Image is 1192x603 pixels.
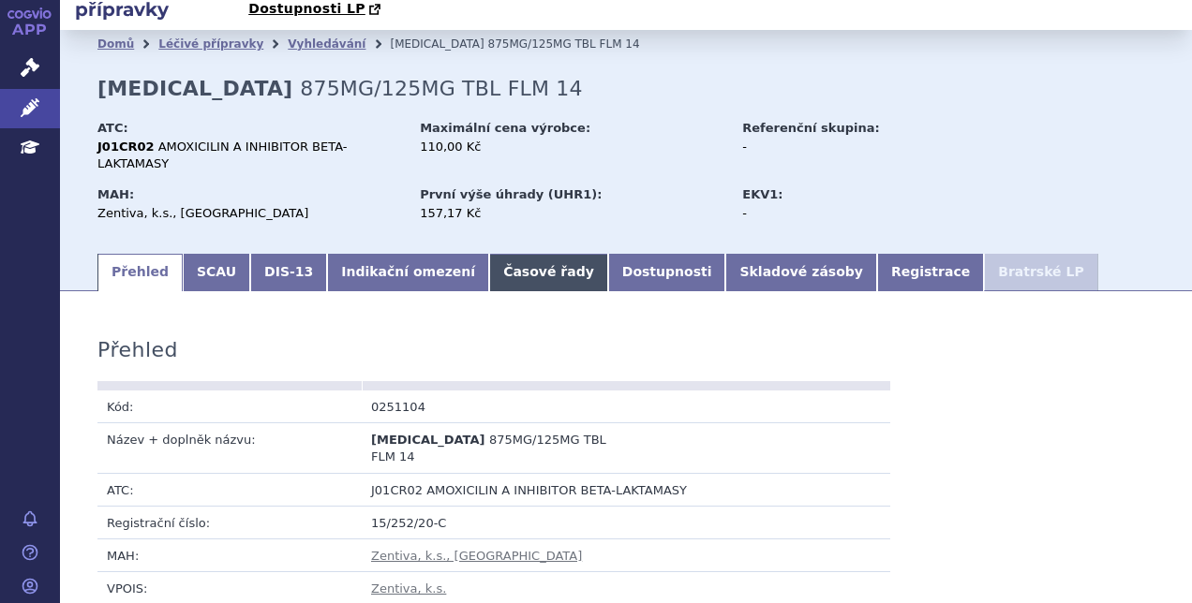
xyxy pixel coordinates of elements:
span: 875MG/125MG TBL FLM 14 [300,77,583,100]
h3: Přehled [97,338,178,362]
a: Léčivé přípravky [158,37,263,51]
div: 110,00 Kč [420,139,724,155]
span: AMOXICILIN A INHIBITOR BETA-LAKTAMASY [97,140,347,170]
td: Registrační číslo: [97,506,362,538]
a: Zentiva, k.s., [GEOGRAPHIC_DATA] [371,549,582,563]
strong: První výše úhrady (UHR1): [420,187,602,201]
td: MAH: [97,539,362,572]
span: [MEDICAL_DATA] [371,433,484,447]
div: - [742,139,953,155]
a: Vyhledávání [288,37,365,51]
a: DIS-13 [250,254,327,291]
span: [MEDICAL_DATA] [390,37,484,51]
strong: ATC: [97,121,128,135]
strong: J01CR02 [97,140,155,154]
strong: Maximální cena výrobce: [420,121,590,135]
strong: [MEDICAL_DATA] [97,77,292,100]
td: Kód: [97,390,362,423]
a: Dostupnosti [608,254,726,291]
a: Skladové zásoby [725,254,876,291]
span: Dostupnosti LP [248,1,365,16]
strong: Referenční skupina: [742,121,879,135]
a: Zentiva, k.s. [371,581,446,596]
td: 15/252/20-C [362,506,890,538]
strong: EKV1: [742,187,782,201]
span: AMOXICILIN A INHIBITOR BETA-LAKTAMASY [426,483,687,497]
a: Indikační omezení [327,254,489,291]
span: J01CR02 [371,483,423,497]
span: 875MG/125MG TBL FLM 14 [488,37,640,51]
td: ATC: [97,473,362,506]
span: 875MG/125MG TBL FLM 14 [371,433,606,463]
strong: MAH: [97,187,134,201]
a: Přehled [97,254,183,291]
td: Název + doplněk názvu: [97,423,362,473]
div: - [742,205,953,222]
a: Domů [97,37,134,51]
div: Zentiva, k.s., [GEOGRAPHIC_DATA] [97,205,402,222]
a: Registrace [877,254,984,291]
a: Časové řady [489,254,608,291]
a: SCAU [183,254,250,291]
div: 157,17 Kč [420,205,724,222]
td: 0251104 [362,390,626,423]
